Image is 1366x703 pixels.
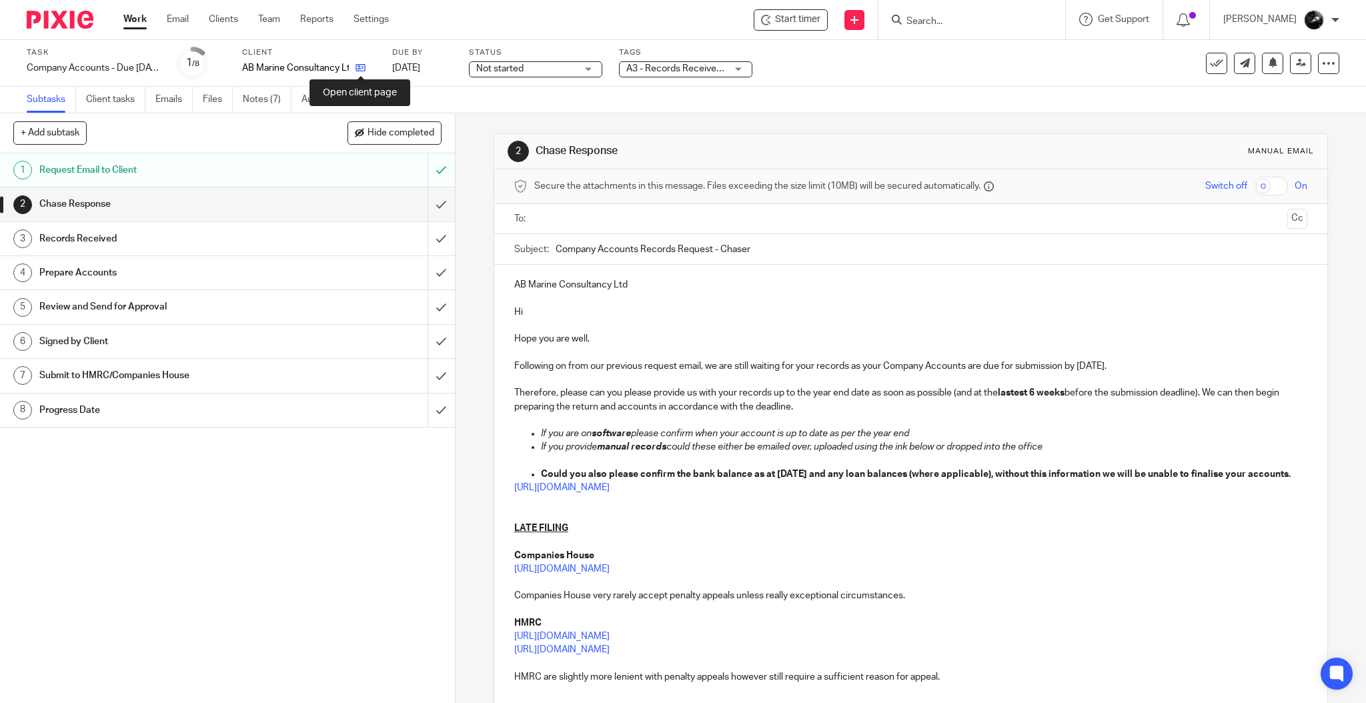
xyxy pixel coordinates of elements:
[514,360,1308,373] p: Following on from our previous request email, we are still waiting for your records as your Compa...
[534,179,980,193] span: Secure the attachments in this message. Files exceeding the size limit (10MB) will be secured aut...
[1295,179,1307,193] span: On
[1223,13,1297,26] p: [PERSON_NAME]
[354,13,389,26] a: Settings
[13,298,32,317] div: 5
[1098,15,1149,24] span: Get Support
[242,47,376,58] label: Client
[1287,209,1307,229] button: Cc
[167,13,189,26] a: Email
[392,63,420,73] span: [DATE]
[86,87,145,113] a: Client tasks
[13,332,32,351] div: 6
[27,61,160,75] div: Company Accounts - Due [DATE] Onwards
[469,47,602,58] label: Status
[203,87,233,113] a: Files
[754,9,828,31] div: AB Marine Consultancy Ltd - Company Accounts - Due 1st May 2023 Onwards
[348,121,442,144] button: Hide completed
[209,13,238,26] a: Clients
[39,331,289,351] h1: Signed by Client
[300,13,333,26] a: Reports
[13,401,32,420] div: 8
[192,60,199,67] small: /8
[514,564,610,574] a: [URL][DOMAIN_NAME]
[514,483,610,492] a: [URL][DOMAIN_NAME]
[541,470,1291,479] strong: Could you also please confirm the bank balance as at [DATE] and any loan balances (where applicab...
[123,13,147,26] a: Work
[619,47,752,58] label: Tags
[39,297,289,317] h1: Review and Send for Approval
[514,589,1308,602] p: Companies House very rarely accept penalty appeals unless really exceptional circumstances.
[39,160,289,180] h1: Request Email to Client
[155,87,193,113] a: Emails
[392,47,452,58] label: Due by
[631,429,909,438] em: please confirm when your account is up to date as per the year end
[13,161,32,179] div: 1
[514,632,610,641] a: [URL][DOMAIN_NAME]
[514,332,1308,345] p: Hope you are well,
[27,11,93,29] img: Pixie
[1248,146,1314,157] div: Manual email
[13,229,32,248] div: 3
[514,386,1308,414] p: Therefore, please can you please provide us with your records up to the year end date as soon as ...
[536,144,939,158] h1: Chase Response
[1205,179,1247,193] span: Switch off
[541,429,592,438] em: If you are on
[27,61,160,75] div: Company Accounts - Due 1st May 2023 Onwards
[626,64,736,73] span: A3 - Records Received + 1
[301,87,353,113] a: Audit logs
[39,263,289,283] h1: Prepare Accounts
[27,47,160,58] label: Task
[368,128,434,139] span: Hide completed
[13,121,87,144] button: + Add subtask
[13,263,32,282] div: 4
[242,61,349,75] p: AB Marine Consultancy Ltd
[27,87,76,113] a: Subtasks
[514,618,542,628] strong: HMRC
[39,194,289,214] h1: Chase Response
[514,305,1308,319] p: Hi
[39,366,289,386] h1: Submit to HMRC/Companies House
[39,400,289,420] h1: Progress Date
[258,13,280,26] a: Team
[597,442,666,452] em: manual records
[13,195,32,214] div: 2
[514,212,529,225] label: To:
[39,229,289,249] h1: Records Received
[514,645,610,654] a: [URL][DOMAIN_NAME]
[514,278,1308,291] p: AB Marine Consultancy Ltd
[514,524,568,533] u: LATE FILING
[514,243,549,256] label: Subject:
[775,13,820,27] span: Start timer
[905,16,1025,28] input: Search
[186,55,199,71] div: 1
[508,141,529,162] div: 2
[541,442,597,452] em: If you provide
[998,388,1065,398] strong: lastest 6 weeks
[13,366,32,385] div: 7
[514,670,1308,684] p: HMRC are slightly more lenient with penalty appeals however still require a sufficient reason for...
[666,442,1043,452] em: could these either be emailed over, uploaded using the ink below or dropped into the office
[592,429,631,438] em: software
[1303,9,1325,31] img: 1000002122.jpg
[514,551,594,560] strong: Companies House
[243,87,291,113] a: Notes (7)
[476,64,524,73] span: Not started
